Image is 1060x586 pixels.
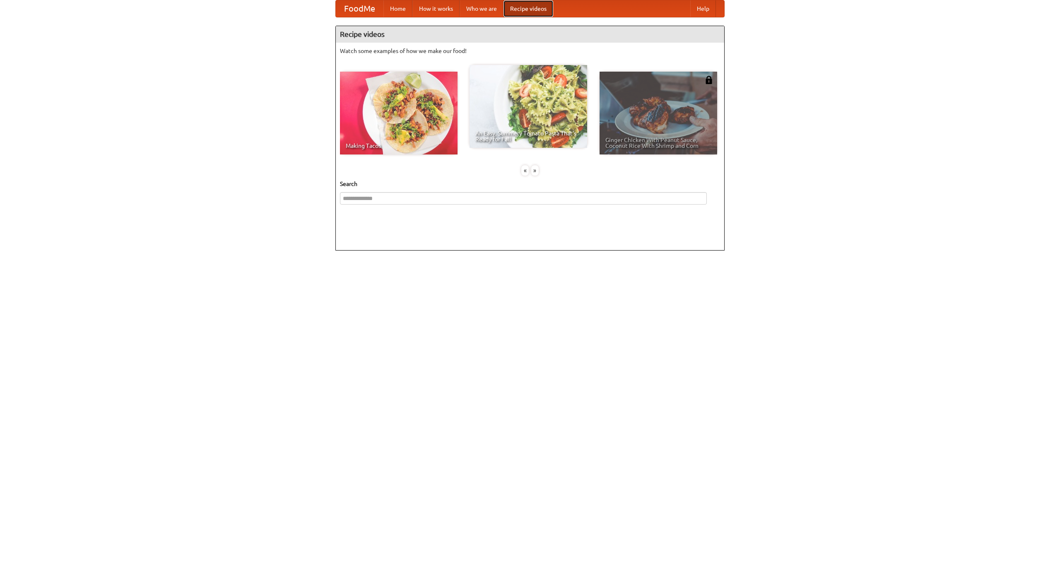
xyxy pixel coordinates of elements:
div: » [531,165,539,176]
a: Who we are [460,0,503,17]
span: Making Tacos [346,143,452,149]
h5: Search [340,180,720,188]
a: Home [383,0,412,17]
a: Recipe videos [503,0,553,17]
div: « [521,165,529,176]
a: An Easy, Summery Tomato Pasta That's Ready for Fall [470,65,587,148]
p: Watch some examples of how we make our food! [340,47,720,55]
a: Help [690,0,716,17]
a: Making Tacos [340,72,458,154]
h4: Recipe videos [336,26,724,43]
img: 483408.png [705,76,713,84]
a: How it works [412,0,460,17]
span: An Easy, Summery Tomato Pasta That's Ready for Fall [475,130,581,142]
a: FoodMe [336,0,383,17]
